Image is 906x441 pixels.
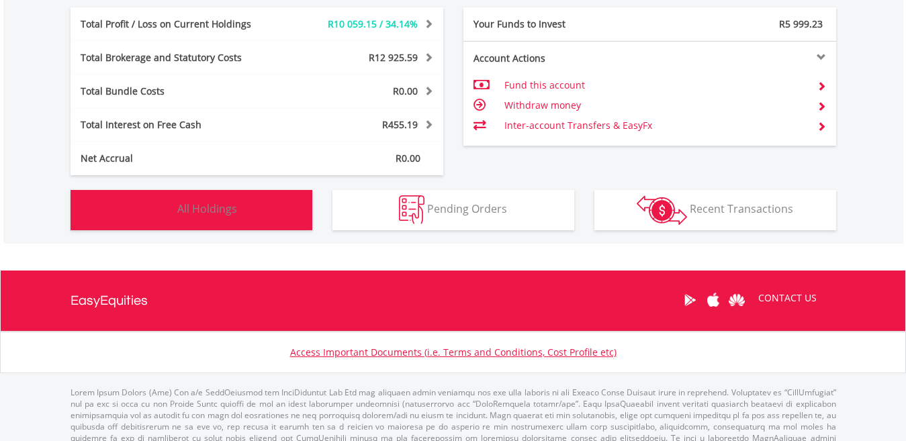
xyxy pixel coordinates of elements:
span: R5 999.23 [779,17,823,30]
button: Recent Transactions [594,190,836,230]
span: R10 059.15 / 34.14% [328,17,418,30]
div: Account Actions [463,52,650,65]
img: holdings-wht.png [146,195,175,224]
a: Apple [702,279,725,321]
span: R455.19 [382,118,418,131]
span: Pending Orders [427,201,507,216]
div: Net Accrual [71,152,288,165]
td: Inter-account Transfers & EasyFx [504,115,806,136]
img: transactions-zar-wht.png [637,195,687,225]
a: Huawei [725,279,749,321]
div: Total Brokerage and Statutory Costs [71,51,288,64]
button: All Holdings [71,190,312,230]
div: Total Profit / Loss on Current Holdings [71,17,288,31]
a: Access Important Documents (i.e. Terms and Conditions, Cost Profile etc) [290,346,617,358]
div: Your Funds to Invest [463,17,650,31]
a: Google Play [678,279,702,321]
span: Recent Transactions [690,201,793,216]
a: EasyEquities [71,271,148,331]
td: Fund this account [504,75,806,95]
span: R12 925.59 [369,51,418,64]
span: All Holdings [177,201,237,216]
a: CONTACT US [749,279,826,317]
span: R0.00 [393,85,418,97]
button: Pending Orders [332,190,574,230]
img: pending_instructions-wht.png [399,195,424,224]
div: Total Bundle Costs [71,85,288,98]
div: Total Interest on Free Cash [71,118,288,132]
span: R0.00 [396,152,420,164]
td: Withdraw money [504,95,806,115]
